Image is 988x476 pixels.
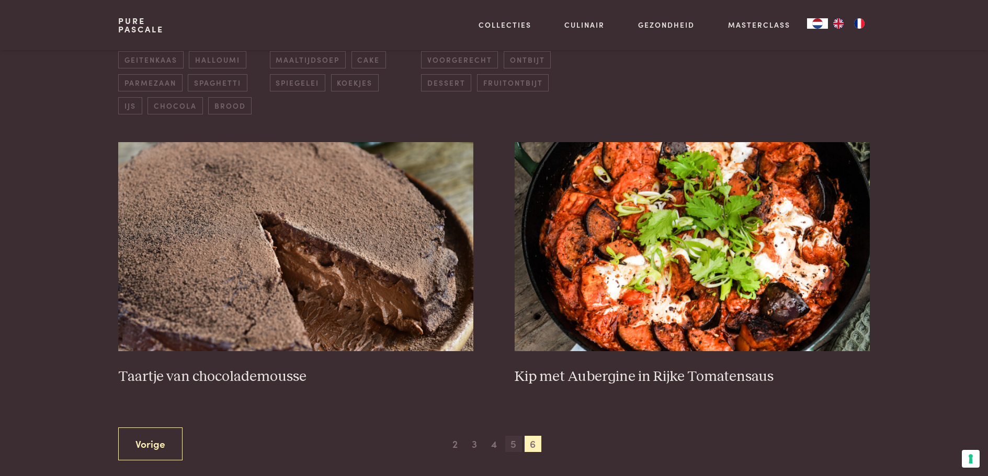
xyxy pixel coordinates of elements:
[504,51,551,68] span: ontbijt
[828,18,870,29] ul: Language list
[208,97,252,114] span: brood
[447,436,463,452] span: 2
[118,51,183,68] span: geitenkaas
[189,51,246,68] span: halloumi
[421,74,471,91] span: dessert
[118,427,183,460] a: Vorige
[525,436,541,452] span: 6
[477,74,549,91] span: fruitontbijt
[270,74,325,91] span: spiegelei
[331,74,379,91] span: koekjes
[118,97,142,114] span: ijs
[849,18,870,29] a: FR
[118,142,473,386] a: Taartje van chocolademousse Taartje van chocolademousse
[962,450,980,468] button: Uw voorkeuren voor toestemming voor trackingtechnologieën
[147,97,202,114] span: chocola
[118,17,164,33] a: PurePascale
[118,142,473,351] img: Taartje van chocolademousse
[828,18,849,29] a: EN
[351,51,386,68] span: cake
[486,436,503,452] span: 4
[564,19,605,30] a: Culinair
[118,368,473,386] h3: Taartje van chocolademousse
[515,368,869,386] h3: Kip met Aubergine in Rijke Tomatensaus
[466,436,483,452] span: 3
[479,19,531,30] a: Collecties
[807,18,828,29] div: Language
[515,142,869,351] img: Kip met Aubergine in Rijke Tomatensaus
[807,18,870,29] aside: Language selected: Nederlands
[118,74,182,91] span: parmezaan
[270,51,346,68] span: maaltijdsoep
[728,19,790,30] a: Masterclass
[515,142,869,386] a: Kip met Aubergine in Rijke Tomatensaus Kip met Aubergine in Rijke Tomatensaus
[188,74,247,91] span: spaghetti
[421,51,498,68] span: voorgerecht
[638,19,695,30] a: Gezondheid
[807,18,828,29] a: NL
[505,436,522,452] span: 5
